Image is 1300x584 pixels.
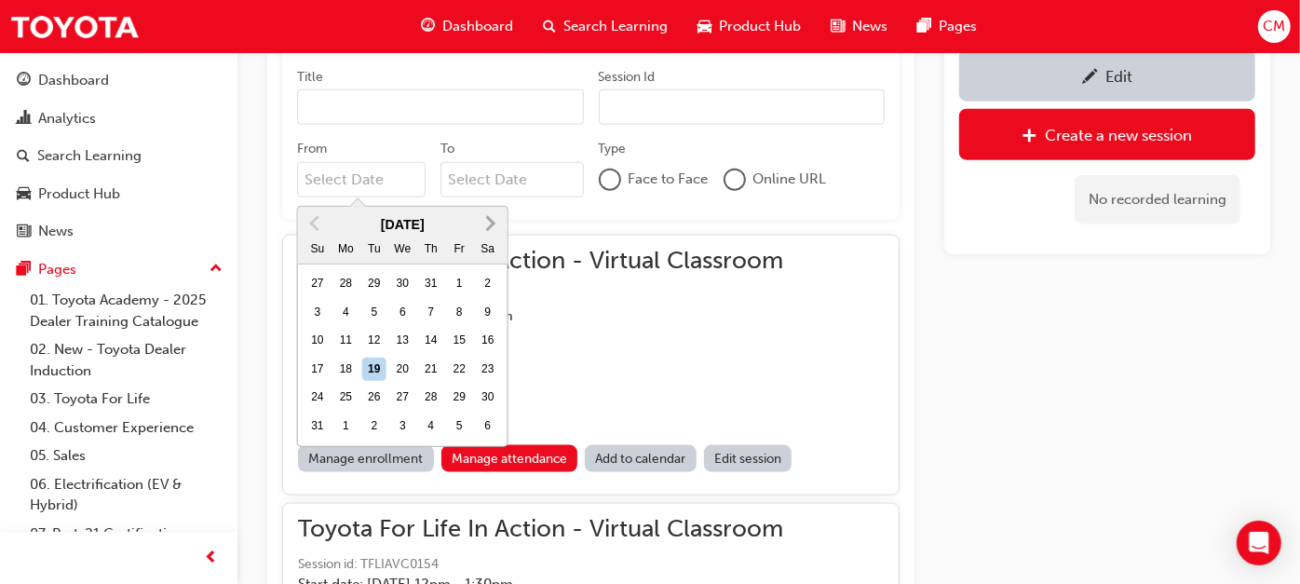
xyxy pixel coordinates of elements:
div: Choose Wednesday, September 3rd, 2025 [391,414,415,439]
div: Choose Friday, August 1st, 2025 [448,273,472,297]
div: Choose Sunday, August 24th, 2025 [305,386,330,410]
div: No recorded learning [1075,175,1240,224]
div: Sa [476,238,500,262]
div: Choose Monday, August 11th, 2025 [334,330,359,354]
a: Edit session [704,445,792,472]
div: Search Learning [37,145,142,167]
button: Toyota For Life In Action - Virtual ClassroomSession id: TFLIAVC0153Start date: [DATE] 9am - 10:3... [298,251,884,480]
span: Face to Face [629,169,709,190]
div: Choose Saturday, August 9th, 2025 [476,301,500,325]
span: prev-icon [205,547,219,570]
div: Choose Saturday, August 16th, 2025 [476,330,500,354]
div: Choose Thursday, September 4th, 2025 [419,414,443,439]
a: Trak [9,6,140,48]
a: 01. Toyota Academy - 2025 Dealer Training Catalogue [22,286,230,335]
span: search-icon [543,15,556,38]
a: pages-iconPages [902,7,992,46]
div: Fr [448,238,472,262]
div: Choose Friday, September 5th, 2025 [448,414,472,439]
span: Toyota For Life In Action - Virtual Classroom [298,251,783,272]
a: news-iconNews [816,7,902,46]
div: Choose Saturday, September 6th, 2025 [476,414,500,439]
a: Edit [959,50,1255,102]
div: Type [599,140,627,158]
div: Product Hub [38,183,120,205]
span: chart-icon [17,111,31,128]
div: Choose Sunday, August 17th, 2025 [305,358,330,382]
a: 02. New - Toyota Dealer Induction [22,335,230,385]
div: Pages [38,259,76,280]
span: guage-icon [421,15,435,38]
div: Choose Monday, August 25th, 2025 [334,386,359,410]
div: Choose Wednesday, August 20th, 2025 [391,358,415,382]
div: From [297,140,327,158]
a: News [7,214,230,249]
div: Analytics [38,108,96,129]
span: Online URL [753,169,827,190]
span: CM [1263,16,1285,37]
span: Product Hub [719,16,801,37]
div: Open Intercom Messenger [1237,521,1281,565]
div: Edit [1105,67,1132,86]
div: Choose Thursday, July 31st, 2025 [419,273,443,297]
div: Choose Monday, July 28th, 2025 [334,273,359,297]
div: Choose Monday, August 18th, 2025 [334,358,359,382]
div: Choose Thursday, August 21st, 2025 [419,358,443,382]
h5: Cut off date: [DATE] 5:00pm [298,324,753,341]
a: Add to calendar [585,445,697,472]
button: Pages [7,252,230,287]
div: month 2025-08 [304,270,502,441]
div: We [391,238,415,262]
div: Choose Sunday, August 10th, 2025 [305,330,330,354]
button: Previous Month [300,209,330,238]
div: Choose Friday, August 8th, 2025 [448,301,472,325]
div: Choose Tuesday, July 29th, 2025 [362,273,386,297]
span: Toyota For Life In Action - Virtual Classroom [298,519,783,540]
div: Choose Thursday, August 14th, 2025 [419,330,443,354]
a: 03. Toyota For Life [22,385,230,414]
div: Choose Wednesday, August 13th, 2025 [391,330,415,354]
a: guage-iconDashboard [406,7,528,46]
a: Search Learning [7,139,230,173]
div: Session Id [599,68,656,87]
a: Analytics [7,102,230,136]
h3: 0 AUD [298,348,783,370]
div: Choose Tuesday, August 12th, 2025 [362,330,386,354]
span: guage-icon [17,73,31,89]
span: car-icon [17,186,31,203]
div: Choose Wednesday, July 30th, 2025 [391,273,415,297]
span: pencil-icon [1082,69,1098,88]
a: Dashboard [7,63,230,98]
span: News [852,16,887,37]
input: Title [297,89,584,125]
div: Choose Thursday, August 28th, 2025 [419,386,443,410]
input: Session Id [599,89,886,125]
div: Choose Thursday, August 7th, 2025 [419,301,443,325]
input: FromPrevious MonthNext Month[DATE]SuMoTuWeThFrSamonth 2025-08 [297,162,426,197]
span: news-icon [831,15,845,38]
h5: Start date: [DATE] 9am - 10:30am [298,307,753,324]
a: Create a new session [959,109,1255,160]
div: Su [305,238,330,262]
a: 06. Electrification (EV & Hybrid) [22,470,230,520]
span: Session id: TFLIAVC0154 [298,554,783,576]
div: News [38,221,74,242]
a: Manage attendance [441,445,578,472]
div: Choose Monday, August 4th, 2025 [334,301,359,325]
div: Title [297,68,323,87]
div: Choose Sunday, July 27th, 2025 [305,273,330,297]
div: Choose Friday, August 15th, 2025 [448,330,472,354]
span: pages-icon [917,15,931,38]
div: Choose Saturday, August 30th, 2025 [476,386,500,410]
div: Choose Tuesday, August 19th, 2025 [362,358,386,382]
div: Choose Friday, August 29th, 2025 [448,386,472,410]
div: To [440,140,454,158]
a: 07. Parts21 Certification [22,520,230,549]
span: search-icon [17,148,30,165]
div: Choose Saturday, August 2nd, 2025 [476,273,500,297]
div: Choose Wednesday, August 6th, 2025 [391,301,415,325]
span: pages-icon [17,262,31,278]
a: 05. Sales [22,441,230,470]
div: Choose Tuesday, September 2nd, 2025 [362,414,386,439]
